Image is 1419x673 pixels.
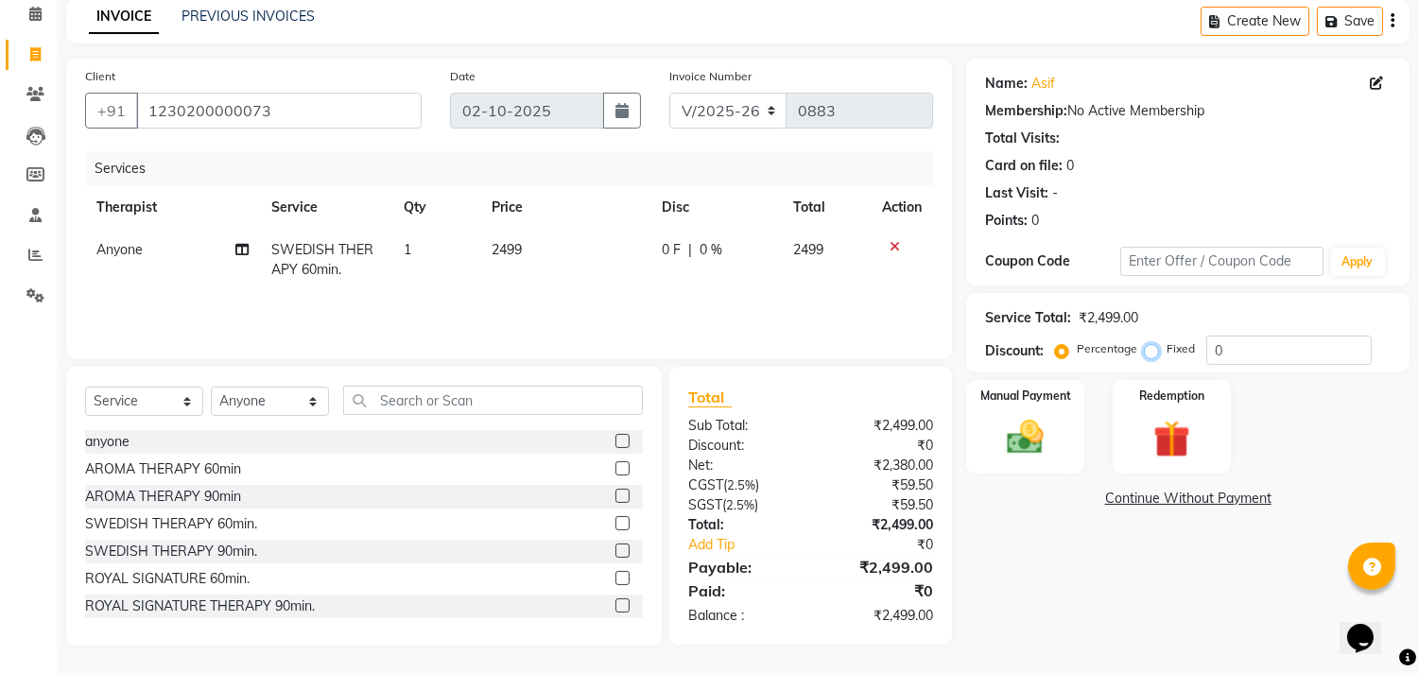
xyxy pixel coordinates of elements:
[811,416,948,436] div: ₹2,499.00
[782,186,871,229] th: Total
[811,456,948,475] div: ₹2,380.00
[480,186,651,229] th: Price
[343,386,643,415] input: Search or Scan
[726,497,754,512] span: 2.5%
[985,183,1048,203] div: Last Visit:
[1142,416,1202,462] img: _gift.svg
[1031,74,1055,94] a: Asif
[811,515,948,535] div: ₹2,499.00
[1317,7,1383,36] button: Save
[985,341,1044,361] div: Discount:
[688,240,692,260] span: |
[811,436,948,456] div: ₹0
[811,495,948,515] div: ₹59.50
[182,8,315,25] a: PREVIOUS INVOICES
[85,514,257,534] div: SWEDISH THERAPY 60min.
[260,186,392,229] th: Service
[85,186,260,229] th: Therapist
[392,186,480,229] th: Qty
[985,211,1028,231] div: Points:
[1031,211,1039,231] div: 0
[1052,183,1058,203] div: -
[450,68,476,85] label: Date
[1340,597,1400,654] iframe: chat widget
[871,186,933,229] th: Action
[1079,308,1138,328] div: ₹2,499.00
[985,101,1067,121] div: Membership:
[995,416,1055,458] img: _cash.svg
[811,475,948,495] div: ₹59.50
[669,68,752,85] label: Invoice Number
[271,241,373,278] span: SWEDISH THERAPY 60min.
[985,101,1391,121] div: No Active Membership
[980,388,1071,405] label: Manual Payment
[674,436,811,456] div: Discount:
[1331,248,1385,276] button: Apply
[1167,340,1195,357] label: Fixed
[985,251,1120,271] div: Coupon Code
[1077,340,1137,357] label: Percentage
[674,606,811,626] div: Balance :
[985,129,1060,148] div: Total Visits:
[85,432,130,452] div: anyone
[404,241,411,258] span: 1
[492,241,522,258] span: 2499
[85,93,138,129] button: +91
[85,542,257,561] div: SWEDISH THERAPY 90min.
[85,596,315,616] div: ROYAL SIGNATURE THERAPY 90min.
[1120,247,1323,276] input: Enter Offer / Coupon Code
[985,308,1071,328] div: Service Total:
[985,74,1028,94] div: Name:
[674,495,811,515] div: ( )
[87,151,947,186] div: Services
[674,456,811,475] div: Net:
[674,556,811,578] div: Payable:
[811,579,948,602] div: ₹0
[662,240,681,260] span: 0 F
[811,606,948,626] div: ₹2,499.00
[85,487,241,507] div: AROMA THERAPY 90min
[85,569,250,589] div: ROYAL SIGNATURE 60min.
[85,459,241,479] div: AROMA THERAPY 60min
[650,186,781,229] th: Disc
[700,240,722,260] span: 0 %
[1066,156,1074,176] div: 0
[674,579,811,602] div: Paid:
[688,496,722,513] span: SGST
[96,241,143,258] span: Anyone
[674,535,834,555] a: Add Tip
[985,156,1063,176] div: Card on file:
[136,93,422,129] input: Search by Name/Mobile/Email/Code
[674,475,811,495] div: ( )
[970,489,1406,509] a: Continue Without Payment
[834,535,948,555] div: ₹0
[1139,388,1204,405] label: Redemption
[811,556,948,578] div: ₹2,499.00
[727,477,755,492] span: 2.5%
[674,515,811,535] div: Total:
[793,241,823,258] span: 2499
[674,416,811,436] div: Sub Total:
[688,476,723,493] span: CGST
[688,388,732,407] span: Total
[1201,7,1309,36] button: Create New
[85,68,115,85] label: Client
